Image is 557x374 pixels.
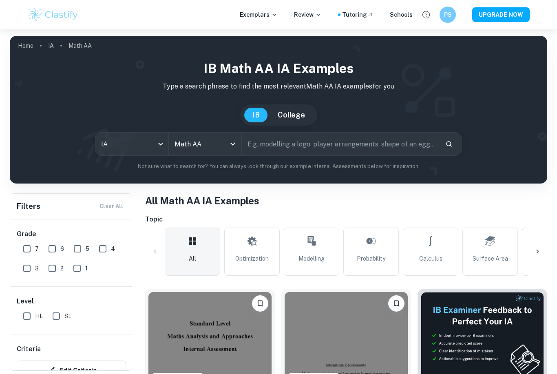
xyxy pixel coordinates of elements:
a: Home [18,40,33,51]
span: 1 [85,264,88,273]
span: HL [35,312,43,321]
button: Help and Feedback [419,8,433,22]
p: Type a search phrase to find the most relevant Math AA IA examples for you [16,82,541,91]
button: Bookmark [388,295,404,312]
p: Exemplars [240,10,278,19]
p: Not sure what to search for? You can always look through our example Internal Assessments below f... [16,162,541,170]
button: Bookmark [252,295,268,312]
p: Math AA [69,41,92,50]
h1: All Math AA IA Examples [145,193,547,208]
a: Schools [390,10,413,19]
button: Search [442,137,456,151]
h6: Grade [17,229,126,239]
p: Review [294,10,322,19]
input: E.g. modelling a logo, player arrangements, shape of an egg... [242,133,439,155]
img: Clastify logo [27,7,79,23]
h1: IB Math AA IA examples [16,59,541,78]
h6: PS [443,10,453,19]
span: All [189,254,196,263]
button: Open [227,138,239,150]
h6: Topic [145,215,547,224]
span: SL [64,312,71,321]
button: College [270,108,313,122]
img: profile cover [10,36,547,184]
button: PS [440,7,456,23]
span: 4 [111,244,115,253]
span: Calculus [419,254,442,263]
h6: Level [17,297,126,306]
h6: Filters [17,201,40,212]
a: Tutoring [342,10,374,19]
h6: Criteria [17,344,41,354]
span: Probability [357,254,385,263]
span: 7 [35,244,39,253]
span: Surface Area [473,254,508,263]
button: IB [244,108,268,122]
span: 6 [60,244,64,253]
span: 2 [60,264,64,273]
button: UPGRADE NOW [472,7,530,22]
div: IA [95,133,168,155]
a: IA [48,40,54,51]
span: Optimization [235,254,269,263]
span: Modelling [298,254,325,263]
span: 3 [35,264,39,273]
span: 5 [86,244,89,253]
